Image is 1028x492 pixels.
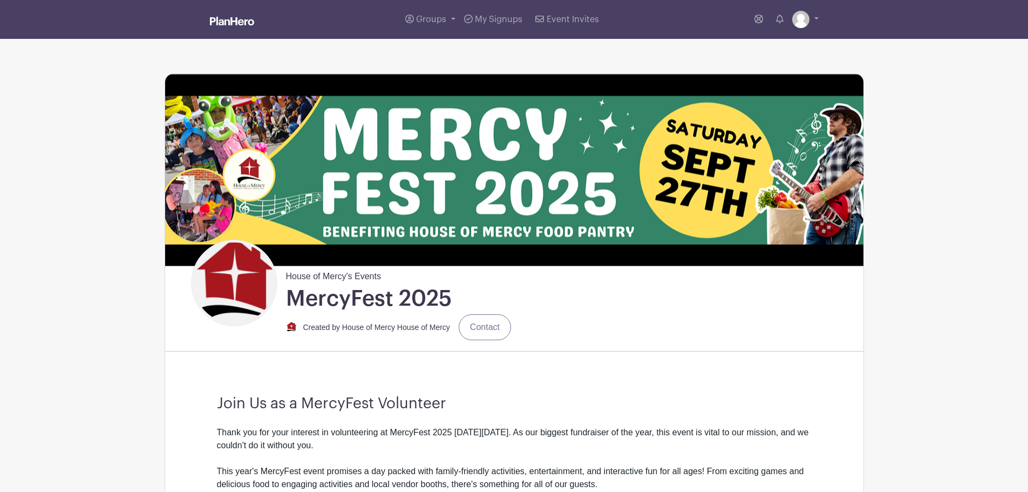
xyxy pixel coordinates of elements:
img: default-ce2991bfa6775e67f084385cd625a349d9dcbb7a52a09fb2fda1e96e2d18dcdb.png [792,11,809,28]
img: PNG-logo-house-only.png [194,242,275,323]
span: House of Mercy's Events [286,266,381,283]
h1: MercyFest 2025 [286,285,452,312]
img: Mercy-Fest-Banner-Plan-Hero.jpg [165,74,863,266]
span: Event Invites [547,15,599,24]
h3: Join Us as a MercyFest Volunteer [217,395,812,413]
span: My Signups [475,15,522,24]
span: Groups [416,15,446,24]
img: PNG-logo-house-only.png [286,322,297,333]
small: Created by House of Mercy House of Mercy [303,323,450,332]
img: logo_white-6c42ec7e38ccf1d336a20a19083b03d10ae64f83f12c07503d8b9e83406b4c7d.svg [210,17,254,25]
a: Contact [459,314,511,340]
